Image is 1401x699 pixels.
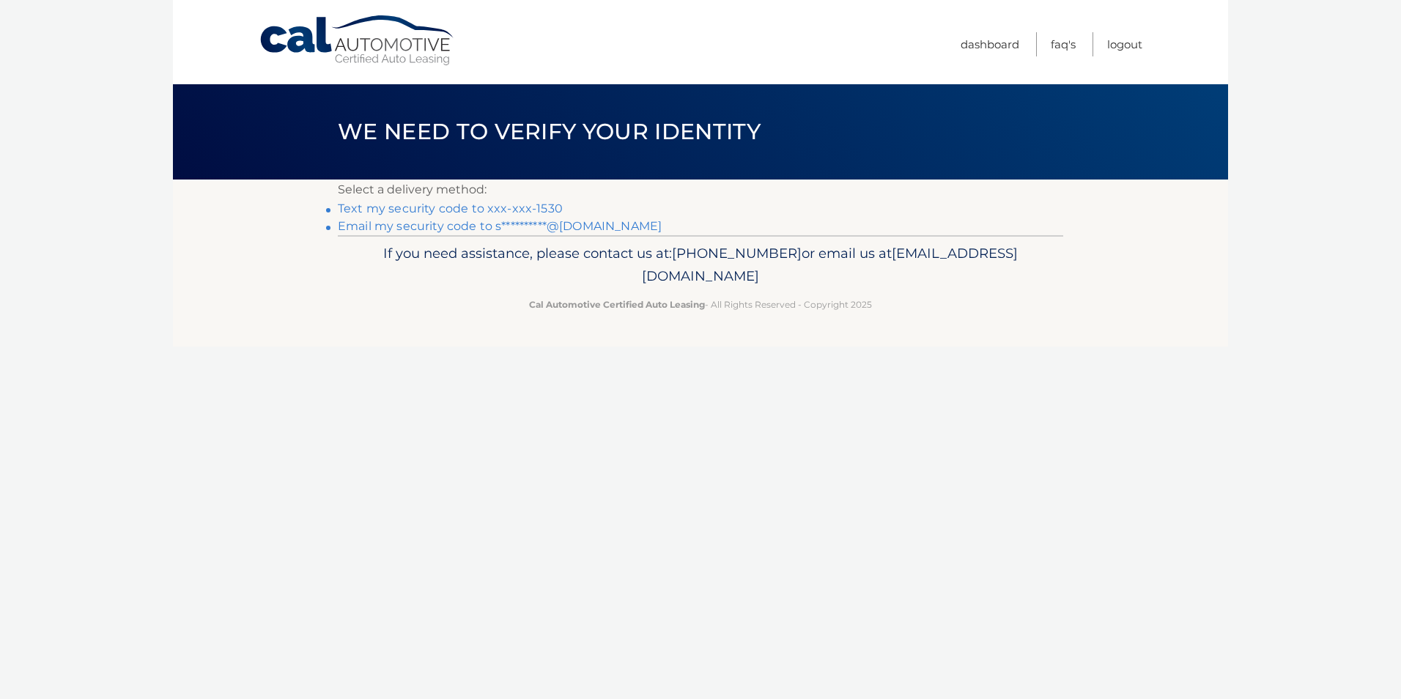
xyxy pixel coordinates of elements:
[259,15,456,67] a: Cal Automotive
[529,299,705,310] strong: Cal Automotive Certified Auto Leasing
[672,245,802,262] span: [PHONE_NUMBER]
[338,180,1063,200] p: Select a delivery method:
[347,242,1054,289] p: If you need assistance, please contact us at: or email us at
[1051,32,1076,56] a: FAQ's
[1107,32,1142,56] a: Logout
[347,297,1054,312] p: - All Rights Reserved - Copyright 2025
[961,32,1019,56] a: Dashboard
[338,118,761,145] span: We need to verify your identity
[338,201,563,215] a: Text my security code to xxx-xxx-1530
[338,219,662,233] a: Email my security code to s**********@[DOMAIN_NAME]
